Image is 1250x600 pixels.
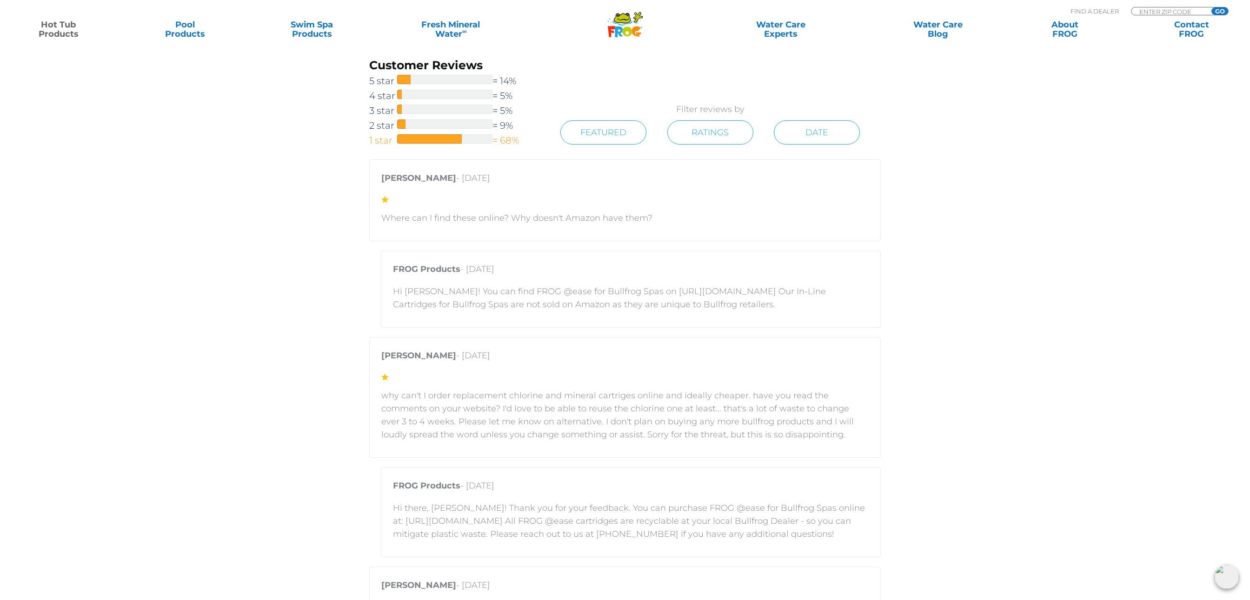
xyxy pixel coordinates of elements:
a: AboutFROG [1016,20,1114,39]
strong: FROG Products [393,481,460,491]
a: 1 star= 68% [369,133,540,148]
strong: FROG Products [393,264,460,274]
img: openIcon [1215,565,1239,589]
a: Fresh MineralWater∞ [389,20,512,39]
span: 2 star [369,118,397,133]
a: ContactFROG [1142,20,1241,39]
p: Hi [PERSON_NAME]! You can find FROG @ease for Bullfrog Spas on [URL][DOMAIN_NAME] Our In-Line Car... [393,285,869,311]
p: - [DATE] [381,579,869,596]
span: 1 star [369,133,397,148]
strong: [PERSON_NAME] [381,580,456,590]
h3: Customer Reviews [369,57,540,73]
a: Featured [560,120,646,145]
p: - [DATE] [381,171,869,189]
a: Ratings [667,120,753,145]
a: Water CareBlog [889,20,987,39]
p: why can't I order replacement chlorine and mineral cartriges online and ideally cheaper. have you... [381,389,869,441]
input: GO [1211,7,1228,15]
a: 2 star= 9% [369,118,540,133]
strong: [PERSON_NAME] [381,350,456,361]
span: 5 star [369,73,397,88]
p: Filter reviews by [540,103,881,116]
p: Where can I find these online? Why doesn't Amazon have them? [381,211,869,224]
a: 4 star= 5% [369,88,540,103]
p: Find A Dealer [1070,7,1119,15]
a: 3 star= 5% [369,103,540,118]
input: Zip Code Form [1138,7,1201,15]
a: Hot TubProducts [9,20,108,39]
a: Swim SpaProducts [263,20,361,39]
a: 5 star= 14% [369,73,540,88]
strong: [PERSON_NAME] [381,173,456,183]
a: Water CareExperts [701,20,861,39]
p: - [DATE] [381,349,869,367]
sup: ∞ [462,27,467,35]
p: Hi there, [PERSON_NAME]! Thank you for your feedback. You can purchase FROG @ease for Bullfrog Sp... [393,501,869,541]
a: Date [774,120,860,145]
p: - [DATE] [393,263,869,280]
span: 4 star [369,88,397,103]
p: - [DATE] [393,479,869,497]
span: 3 star [369,103,397,118]
a: PoolProducts [136,20,234,39]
